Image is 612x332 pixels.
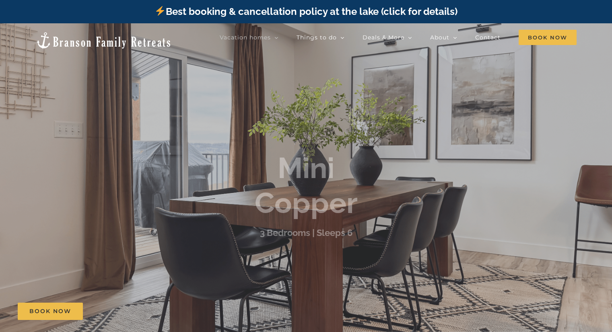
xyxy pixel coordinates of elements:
span: Things to do [297,35,337,40]
h3: 3 Bedrooms | Sleeps 6 [260,228,352,238]
a: Book Now [18,303,83,320]
span: About [430,35,449,40]
a: Things to do [297,29,344,45]
a: About [430,29,457,45]
span: Vacation homes [220,35,271,40]
a: Best booking & cancellation policy at the lake (click for details) [155,6,457,17]
span: Deals & More [363,35,404,40]
a: Deals & More [363,29,412,45]
b: Mini Copper [255,151,358,220]
span: Contact [475,35,501,40]
a: Vacation homes [220,29,278,45]
a: Contact [475,29,501,45]
span: Book Now [29,308,71,315]
nav: Main Menu [220,29,577,45]
img: ⚡️ [155,6,165,16]
span: Book Now [519,30,577,45]
img: Branson Family Retreats Logo [35,31,172,49]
